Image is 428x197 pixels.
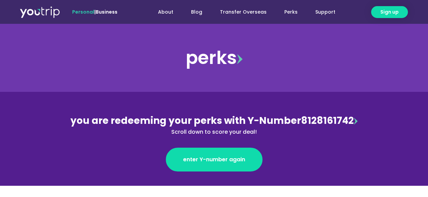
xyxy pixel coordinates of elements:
div: 8128161742 [66,114,362,136]
span: you are redeeming your perks with Y-Number [70,114,301,127]
a: Perks [275,6,306,18]
a: About [149,6,182,18]
a: Blog [182,6,211,18]
a: Support [306,6,344,18]
span: | [72,9,117,15]
a: enter Y-number again [166,148,263,171]
div: Scroll down to score your deal! [66,128,362,136]
span: enter Y-number again [183,155,245,164]
a: Transfer Overseas [211,6,275,18]
span: Sign up [380,9,399,16]
span: Personal [72,9,94,15]
a: Sign up [371,6,408,18]
a: Business [96,9,117,15]
nav: Menu [136,6,344,18]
